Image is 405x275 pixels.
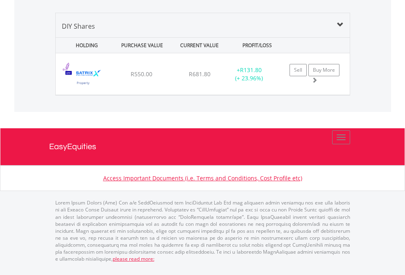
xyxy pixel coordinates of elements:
[308,64,339,76] a: Buy More
[131,70,152,78] span: R550.00
[224,66,275,82] div: + (+ 23.96%)
[290,64,307,76] a: Sell
[60,64,107,93] img: EQU.ZA.STXPRO.png
[62,22,95,31] span: DIY Shares
[103,174,302,182] a: Access Important Documents (i.e. Terms and Conditions, Cost Profile etc)
[113,255,154,262] a: please read more:
[55,199,350,262] p: Lorem Ipsum Dolors (Ame) Con a/e SeddOeiusmod tem InciDiduntut Lab Etd mag aliquaen admin veniamq...
[57,38,112,53] div: HOLDING
[240,66,262,74] span: R131.80
[114,38,170,53] div: PURCHASE VALUE
[189,70,210,78] span: R681.80
[229,38,285,53] div: PROFIT/LOSS
[172,38,227,53] div: CURRENT VALUE
[49,128,356,165] a: EasyEquities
